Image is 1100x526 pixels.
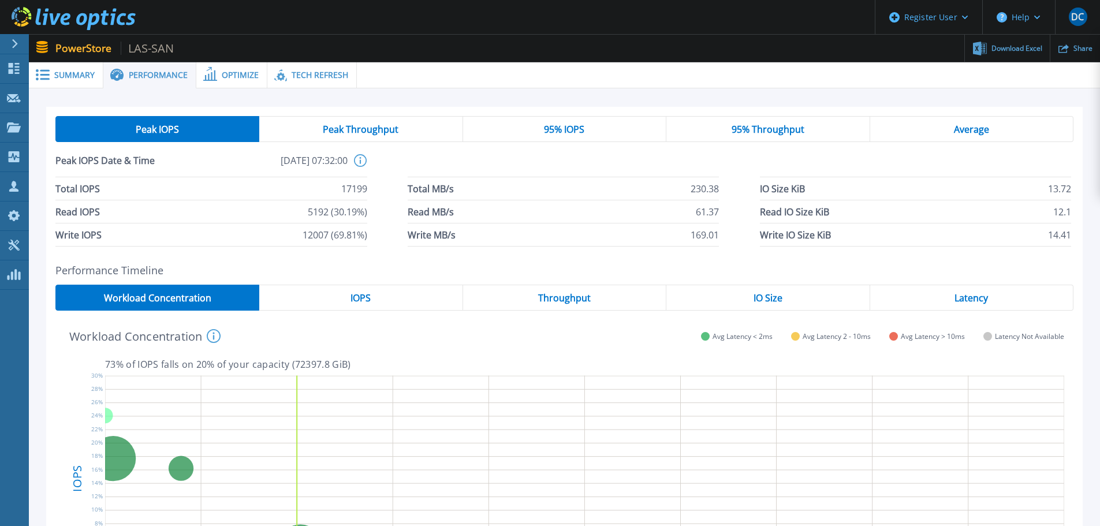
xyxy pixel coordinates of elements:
span: 17199 [341,177,367,200]
span: Write IO Size KiB [760,223,831,246]
text: 24% [91,411,103,419]
span: Workload Concentration [104,293,211,303]
span: IO Size [754,293,782,303]
span: 14.41 [1048,223,1071,246]
span: Summary [54,71,95,79]
h4: IOPS [72,435,83,521]
span: LAS-SAN [121,42,174,55]
span: Peak Throughput [323,125,398,134]
h2: Performance Timeline [55,264,1073,277]
span: 230.38 [691,177,719,200]
span: Total IOPS [55,177,100,200]
span: Avg Latency < 2ms [713,332,773,341]
span: Latency Not Available [995,332,1064,341]
text: 30% [91,371,103,379]
span: Average [954,125,989,134]
text: 26% [91,398,103,406]
span: Download Excel [991,45,1042,52]
span: IOPS [350,293,371,303]
span: Read MB/s [408,200,454,223]
h4: Workload Concentration [69,329,221,343]
span: Latency [954,293,988,303]
span: Performance [129,71,188,79]
span: Read IO Size KiB [760,200,829,223]
p: PowerStore [55,42,174,55]
span: Share [1073,45,1092,52]
span: 13.72 [1048,177,1071,200]
text: 28% [91,385,103,393]
span: [DATE] 07:32:00 [202,154,348,177]
span: Peak IOPS Date & Time [55,154,202,177]
span: 169.01 [691,223,719,246]
text: 22% [91,424,103,432]
span: Peak IOPS [136,125,179,134]
span: IO Size KiB [760,177,805,200]
span: 95% IOPS [544,125,584,134]
span: Optimize [222,71,259,79]
span: 95% Throughput [732,125,804,134]
span: Read IOPS [55,200,100,223]
span: DC [1071,12,1084,21]
span: Avg Latency > 10ms [901,332,965,341]
span: Tech Refresh [292,71,348,79]
span: Avg Latency 2 - 10ms [803,332,871,341]
span: 12.1 [1053,200,1071,223]
span: Total MB/s [408,177,454,200]
span: Write MB/s [408,223,456,246]
p: 73 % of IOPS falls on 20 % of your capacity ( 72397.8 GiB ) [105,359,1064,370]
span: Throughput [538,293,591,303]
span: 12007 (69.81%) [303,223,367,246]
span: 5192 (30.19%) [308,200,367,223]
span: 61.37 [696,200,719,223]
span: Write IOPS [55,223,102,246]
